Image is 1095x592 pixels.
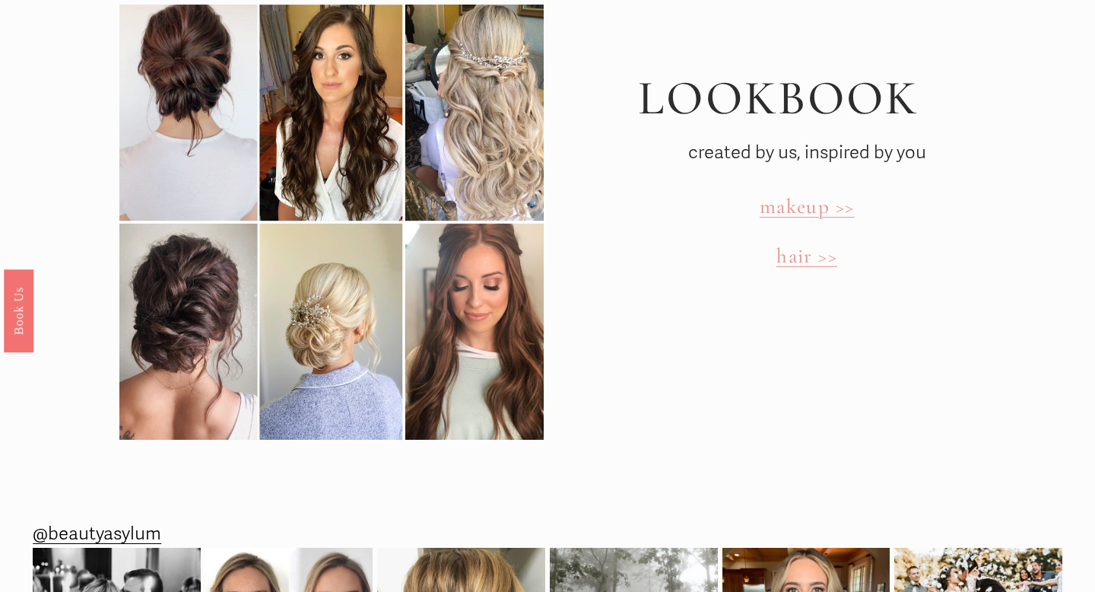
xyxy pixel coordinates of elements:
p: Plugin is loading... [33,53,195,68]
p: created by us, inspired by you [638,136,976,169]
p: Get ready! [33,38,195,53]
a: hair >> [776,243,837,269]
a: Need help? [23,89,49,115]
img: Rough Water SEO [11,73,217,258]
img: SEOSpace [107,11,122,26]
a: Book Us [4,269,33,352]
span: LOOKBOOK [638,69,919,127]
a: @beautyasylum [33,517,161,550]
a: makeup >> [760,194,854,219]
